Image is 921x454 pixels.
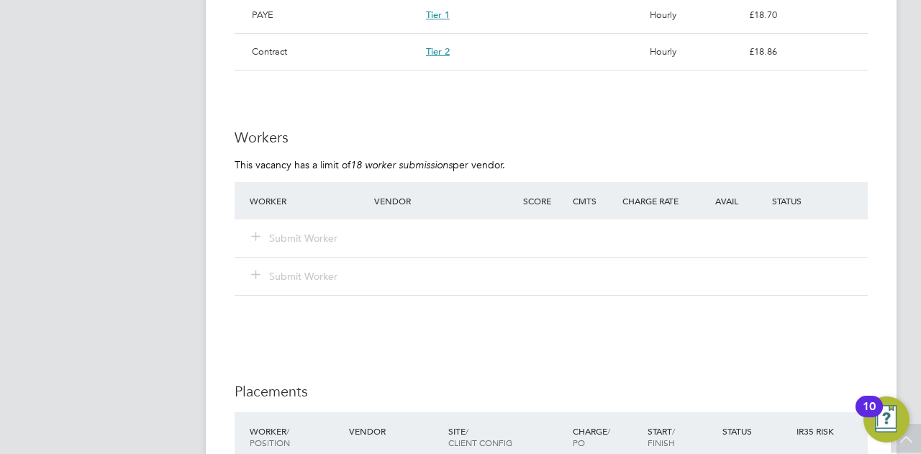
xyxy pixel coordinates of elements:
[644,40,743,64] div: Hourly
[569,188,619,214] div: Cmts
[573,425,610,448] span: / PO
[768,188,868,214] div: Status
[719,418,794,444] div: Status
[250,425,290,448] span: / Position
[246,188,371,214] div: Worker
[426,9,450,21] span: Tier 1
[743,3,868,27] div: £18.70
[694,188,768,214] div: Avail
[648,425,675,448] span: / Finish
[235,158,868,171] p: This vacancy has a limit of per vendor.
[743,40,868,64] div: £18.86
[863,407,876,425] div: 10
[350,158,453,171] em: 18 worker submissions
[345,418,445,444] div: Vendor
[235,382,868,401] h3: Placements
[793,418,843,444] div: IR35 Risk
[252,269,338,283] button: Submit Worker
[448,425,512,448] span: / Client Config
[371,188,520,214] div: Vendor
[246,3,420,27] div: PAYE
[619,188,694,214] div: Charge Rate
[246,40,420,64] div: Contract
[235,128,868,147] h3: Workers
[520,188,569,214] div: Score
[644,3,743,27] div: Hourly
[426,45,450,58] span: Tier 2
[863,396,909,442] button: Open Resource Center, 10 new notifications
[252,231,338,245] button: Submit Worker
